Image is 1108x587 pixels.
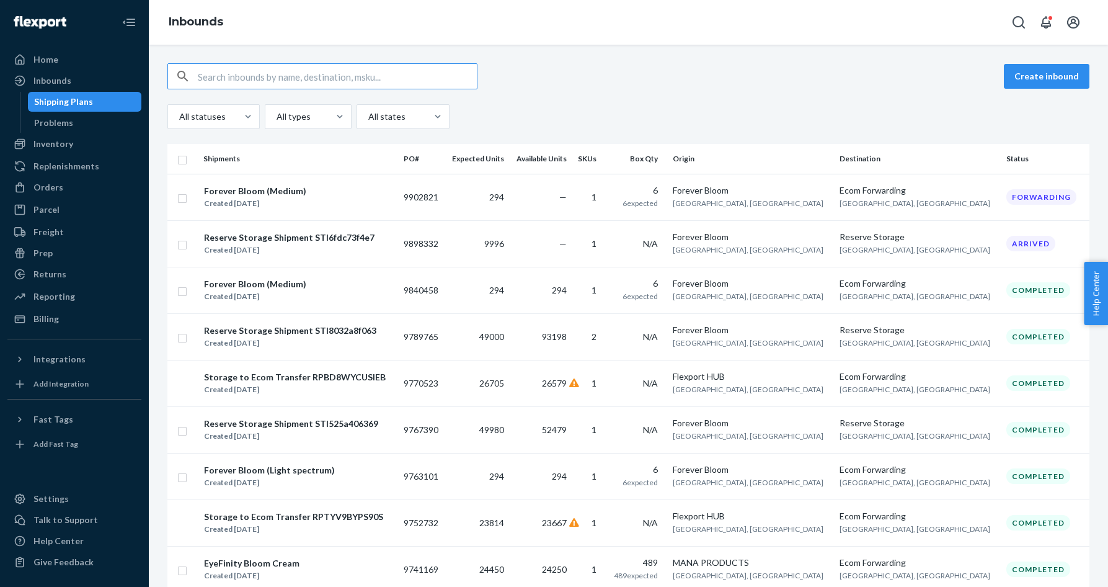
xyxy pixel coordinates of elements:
[1034,10,1058,35] button: Open notifications
[840,478,990,487] span: [GEOGRAPHIC_DATA], [GEOGRAPHIC_DATA]
[673,464,830,476] div: Forever Bloom
[28,113,142,133] a: Problems
[542,424,567,435] span: 52479
[559,238,567,249] span: —
[592,378,596,388] span: 1
[7,531,141,551] a: Help Center
[14,16,66,29] img: Flexport logo
[33,204,60,216] div: Parcel
[198,64,477,89] input: Search inbounds by name, destination, msku...
[7,434,141,454] a: Add Fast Tag
[178,110,179,123] input: All statuses
[399,313,445,360] td: 9789765
[28,92,142,112] a: Shipping Plans
[204,197,306,210] div: Created [DATE]
[489,471,504,482] span: 294
[643,518,658,528] span: N/A
[399,267,445,313] td: 9840458
[7,243,141,263] a: Prep
[198,144,399,174] th: Shipments
[204,231,375,244] div: Reserve Storage Shipment STI6fdc73f4e7
[611,557,658,569] div: 489
[592,331,596,342] span: 2
[204,430,378,442] div: Created [DATE]
[559,192,567,202] span: —
[204,185,306,197] div: Forever Bloom (Medium)
[592,285,596,295] span: 1
[592,564,596,575] span: 1
[33,290,75,303] div: Reporting
[643,331,658,342] span: N/A
[7,177,141,197] a: Orders
[840,385,990,394] span: [GEOGRAPHIC_DATA], [GEOGRAPHIC_DATA]
[204,371,386,383] div: Storage to Ecom Transfer RPBD8WYCUSIEB
[33,160,99,173] div: Replenishments
[204,464,335,477] div: Forever Bloom (Light spectrum)
[275,110,277,123] input: All types
[673,385,823,394] span: [GEOGRAPHIC_DATA], [GEOGRAPHIC_DATA]
[840,557,996,569] div: Ecom Forwarding
[1006,189,1076,205] div: Forwarding
[1061,10,1086,35] button: Open account menu
[572,144,606,174] th: SKUs
[117,10,141,35] button: Close Navigation
[673,370,830,383] div: Flexport HUB
[204,244,375,256] div: Created [DATE]
[840,338,990,347] span: [GEOGRAPHIC_DATA], [GEOGRAPHIC_DATA]
[169,15,223,29] a: Inbounds
[1006,375,1070,391] div: Completed
[7,374,141,394] a: Add Integration
[1006,562,1070,577] div: Completed
[592,238,596,249] span: 1
[673,431,823,441] span: [GEOGRAPHIC_DATA], [GEOGRAPHIC_DATA]
[673,184,830,197] div: Forever Bloom
[484,238,504,249] span: 9996
[840,510,996,522] div: Ecom Forwarding
[1001,144,1089,174] th: Status
[673,338,823,347] span: [GEOGRAPHIC_DATA], [GEOGRAPHIC_DATA]
[542,331,567,342] span: 93198
[542,378,567,388] span: 26579
[542,564,567,575] span: 24250
[840,464,996,476] div: Ecom Forwarding
[840,245,990,254] span: [GEOGRAPHIC_DATA], [GEOGRAPHIC_DATA]
[673,557,830,569] div: MANA PRODUCTS
[33,514,98,526] div: Talk to Support
[1006,329,1070,344] div: Completed
[673,292,823,301] span: [GEOGRAPHIC_DATA], [GEOGRAPHIC_DATA]
[7,510,141,530] a: Talk to Support
[33,247,53,259] div: Prep
[673,199,823,208] span: [GEOGRAPHIC_DATA], [GEOGRAPHIC_DATA]
[840,571,990,580] span: [GEOGRAPHIC_DATA], [GEOGRAPHIC_DATA]
[673,524,823,534] span: [GEOGRAPHIC_DATA], [GEOGRAPHIC_DATA]
[592,471,596,482] span: 1
[34,117,73,129] div: Problems
[592,192,596,202] span: 1
[7,134,141,154] a: Inventory
[33,535,84,547] div: Help Center
[204,290,306,303] div: Created [DATE]
[399,220,445,267] td: 9898332
[367,110,368,123] input: All states
[7,71,141,91] a: Inbounds
[840,277,996,290] div: Ecom Forwarding
[592,424,596,435] span: 1
[614,571,658,580] span: 489 expected
[1006,468,1070,484] div: Completed
[7,200,141,220] a: Parcel
[673,417,830,429] div: Forever Bloom
[552,471,567,482] span: 294
[204,337,376,349] div: Created [DATE]
[7,287,141,307] a: Reporting
[33,53,58,66] div: Home
[33,439,78,449] div: Add Fast Tag
[399,453,445,500] td: 9763101
[204,511,383,523] div: Storage to Ecom Transfer RPTYV9BYPS90S
[840,524,990,534] span: [GEOGRAPHIC_DATA], [GEOGRAPHIC_DATA]
[840,370,996,383] div: Ecom Forwarding
[592,518,596,528] span: 1
[643,378,658,388] span: N/A
[204,477,335,489] div: Created [DATE]
[7,349,141,369] button: Integrations
[1006,282,1070,298] div: Completed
